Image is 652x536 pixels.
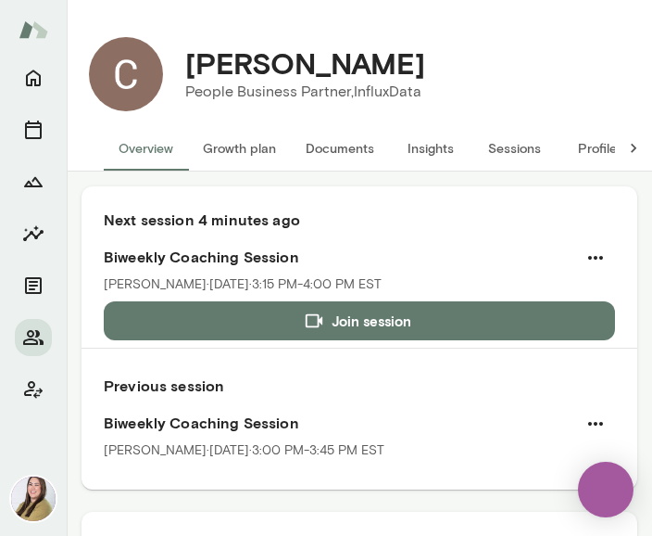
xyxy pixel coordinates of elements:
[15,267,52,304] button: Documents
[104,412,615,434] h6: Biweekly Coaching Session
[291,126,389,171] button: Documents
[19,12,48,47] img: Mento
[15,371,52,408] button: Client app
[104,375,615,397] h6: Previous session
[556,126,639,171] button: Profile
[15,215,52,252] button: Insights
[389,126,472,171] button: Insights
[104,246,615,268] h6: Biweekly Coaching Session
[188,126,291,171] button: Growth plan
[104,301,615,340] button: Join session
[15,163,52,200] button: Growth Plan
[15,111,52,148] button: Sessions
[15,319,52,356] button: Members
[89,37,163,111] img: Christine Hynson
[104,275,382,294] p: [PERSON_NAME] · [DATE] · 3:15 PM-4:00 PM EST
[185,81,425,103] p: People Business Partner, InfluxData
[104,126,188,171] button: Overview
[11,477,56,521] img: Michelle Doan
[472,126,556,171] button: Sessions
[185,45,425,81] h4: [PERSON_NAME]
[104,441,384,460] p: [PERSON_NAME] · [DATE] · 3:00 PM-3:45 PM EST
[104,209,615,231] h6: Next session 4 minutes ago
[15,59,52,96] button: Home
